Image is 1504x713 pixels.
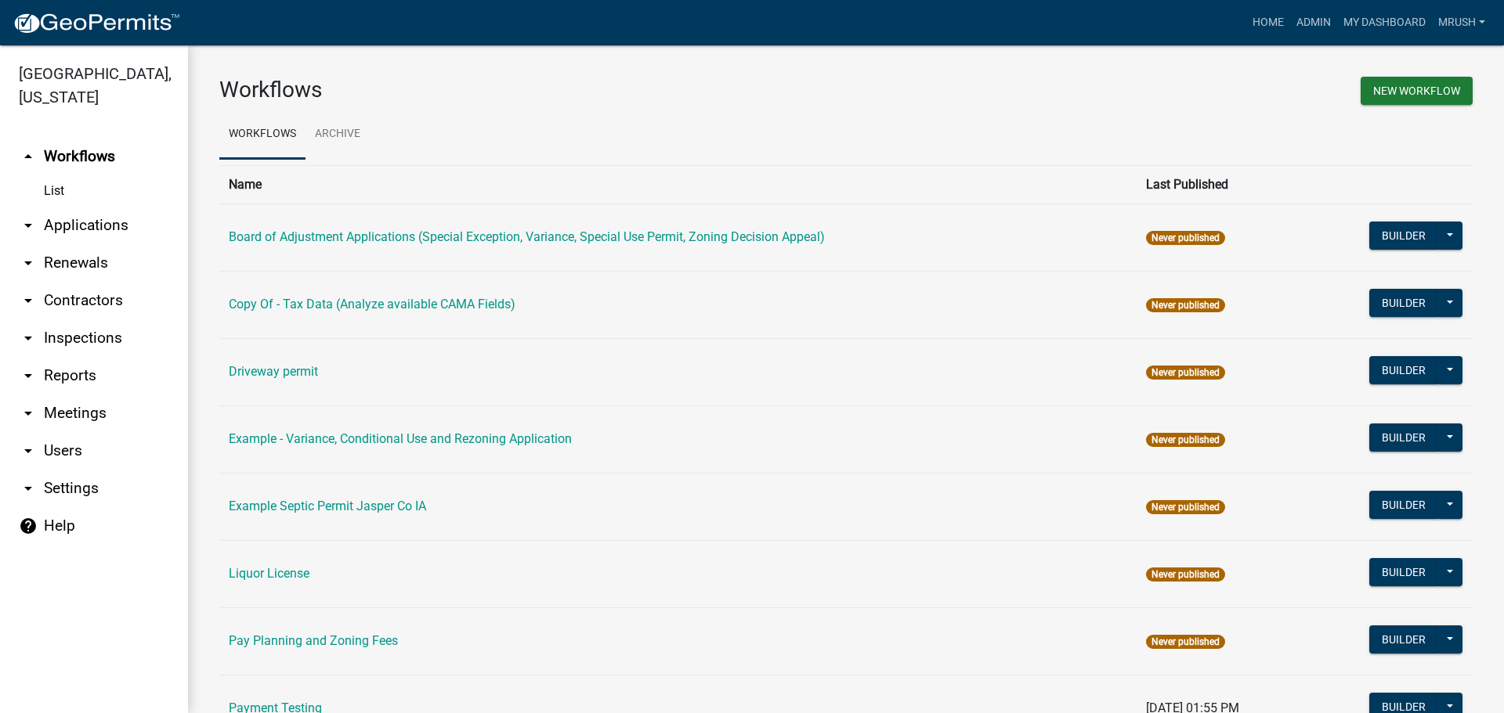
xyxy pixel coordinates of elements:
button: Builder [1369,491,1438,519]
a: Pay Planning and Zoning Fees [229,633,398,648]
a: Driveway permit [229,364,318,379]
span: Never published [1146,500,1225,514]
span: Never published [1146,366,1225,380]
a: Copy Of - Tax Data (Analyze available CAMA Fields) [229,297,515,311]
a: Admin [1290,8,1337,38]
a: Example Septic Permit Jasper Co IA [229,499,426,513]
i: arrow_drop_down [19,329,38,347]
button: Builder [1369,221,1438,250]
a: Board of Adjustment Applications (Special Exception, Variance, Special Use Permit, Zoning Decisio... [229,229,825,244]
button: New Workflow [1361,77,1473,105]
span: Never published [1146,635,1225,649]
a: Home [1246,8,1290,38]
a: My Dashboard [1337,8,1432,38]
span: Never published [1146,567,1225,582]
a: Example - Variance, Conditional Use and Rezoning Application [229,431,572,446]
i: arrow_drop_down [19,366,38,385]
span: Never published [1146,433,1225,447]
i: arrow_drop_down [19,254,38,272]
th: Name [219,165,1137,203]
button: Builder [1369,289,1438,317]
a: MRush [1432,8,1491,38]
a: Liquor License [229,566,309,581]
i: arrow_drop_down [19,291,38,310]
i: help [19,517,38,535]
span: Never published [1146,298,1225,312]
a: Archive [305,110,370,160]
a: Workflows [219,110,305,160]
button: Builder [1369,558,1438,586]
i: arrow_drop_down [19,441,38,460]
th: Last Published [1137,165,1303,203]
i: arrow_drop_down [19,216,38,235]
button: Builder [1369,423,1438,452]
button: Builder [1369,625,1438,654]
button: Builder [1369,356,1438,384]
span: Never published [1146,231,1225,245]
i: arrow_drop_down [19,404,38,423]
h3: Workflows [219,77,834,103]
i: arrow_drop_up [19,147,38,166]
i: arrow_drop_down [19,479,38,498]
